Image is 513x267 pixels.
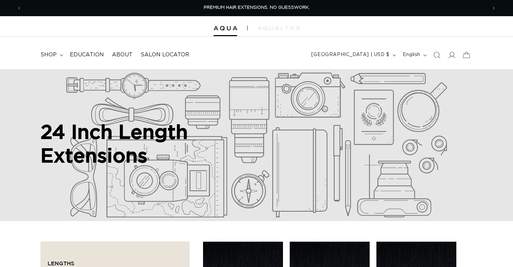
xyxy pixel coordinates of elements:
[112,51,133,58] span: About
[213,26,237,31] img: Aqua Hair Extensions
[12,2,27,15] button: Previous announcement
[486,2,501,15] button: Next announcement
[204,5,310,10] span: PREMIUM HAIR EXTENSIONS. NO GUESSWORK.
[307,49,399,61] button: [GEOGRAPHIC_DATA] | USD $
[258,26,300,30] img: aqualyna.com
[399,49,429,61] button: English
[40,120,297,167] h2: 24 Inch Length Extensions
[311,51,390,58] span: [GEOGRAPHIC_DATA] | USD $
[403,51,420,58] span: English
[40,51,57,58] span: shop
[48,260,74,266] span: Lengths
[141,51,189,58] span: Salon Locator
[108,47,137,62] a: About
[429,48,444,62] summary: Search
[36,47,66,62] summary: shop
[70,51,104,58] span: Education
[66,47,108,62] a: Education
[137,47,193,62] a: Salon Locator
